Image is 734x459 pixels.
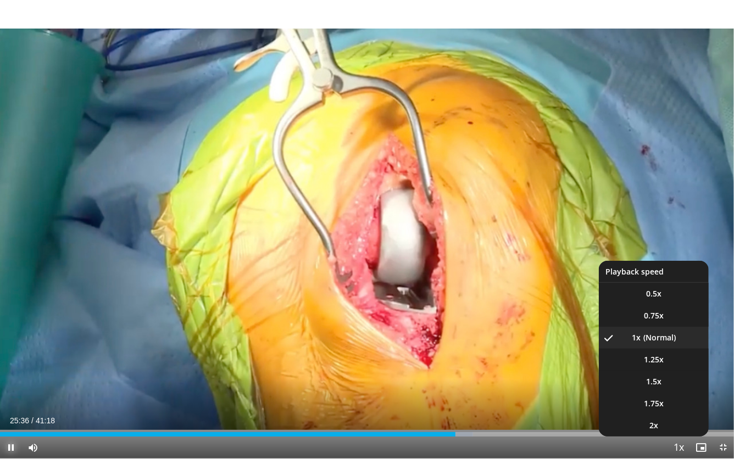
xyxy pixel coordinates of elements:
button: Mute [22,436,44,458]
button: Exit Fullscreen [712,436,734,458]
span: 1.75x [644,398,664,409]
span: 0.75x [644,310,664,321]
span: 1x [632,332,641,343]
button: Playback Rate [668,436,690,458]
span: 2x [649,420,658,431]
span: 0.5x [646,288,661,299]
span: / [31,416,34,425]
span: 41:18 [36,416,55,425]
span: 1.5x [646,376,661,387]
button: Enable picture-in-picture mode [690,436,712,458]
span: 25:36 [10,416,29,425]
span: 1.25x [644,354,664,365]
